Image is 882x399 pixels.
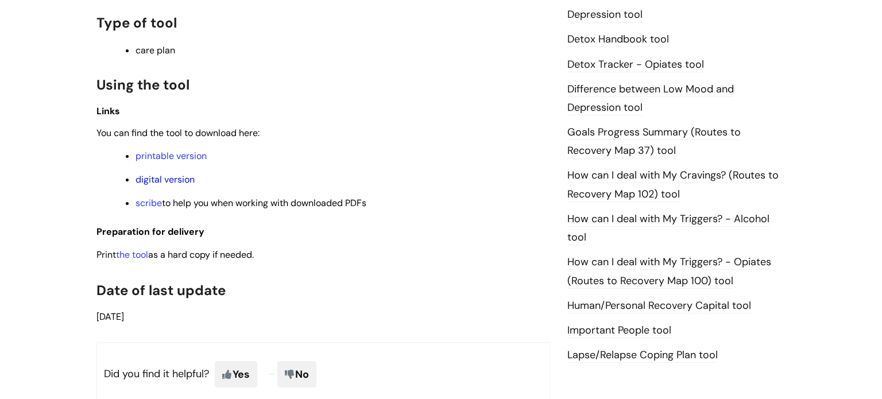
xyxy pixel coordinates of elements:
[567,348,718,363] a: Lapse/Relapse Coping Plan tool
[567,212,769,245] a: How can I deal with My Triggers? - Alcohol tool
[96,249,254,261] span: Print as a hard copy if needed.
[136,197,366,209] span: to help you when working with downloaded PDFs
[96,76,189,94] span: Using the tool
[567,255,771,288] a: How can I deal with My Triggers? - Opiates (Routes to Recovery Map 100) tool
[567,57,704,72] a: Detox Tracker - Opiates tool
[136,44,175,56] span: care plan
[567,82,734,115] a: Difference between Low Mood and Depression tool
[96,281,226,299] span: Date of last update
[96,311,124,323] span: [DATE]
[136,197,162,209] a: scribe
[567,168,779,202] a: How can I deal with My Cravings? (Routes to Recovery Map 102) tool
[96,105,120,117] span: Links
[136,173,195,185] a: digital version
[567,125,741,158] a: Goals Progress Summary (Routes to Recovery Map 37) tool
[96,14,177,32] span: Type of tool
[567,299,751,313] a: Human/Personal Recovery Capital tool
[136,150,207,162] a: printable version
[116,249,148,261] a: the tool
[567,32,669,47] a: Detox Handbook tool
[567,323,671,338] a: Important People tool
[277,361,316,388] span: No
[96,226,204,238] span: Preparation for delivery
[567,7,643,22] a: Depression tool
[96,127,260,139] span: You can find the tool to download here:
[215,361,257,388] span: Yes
